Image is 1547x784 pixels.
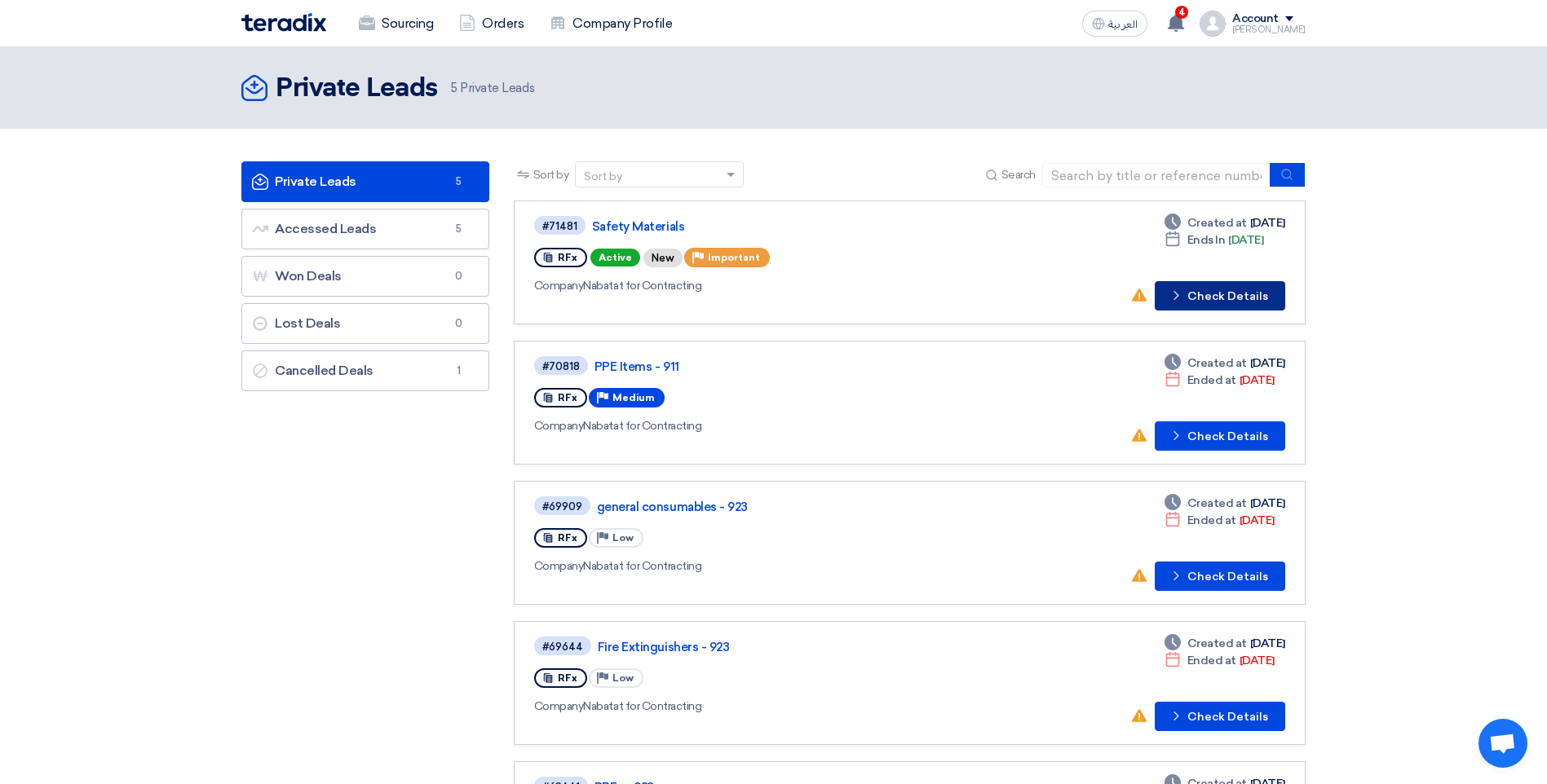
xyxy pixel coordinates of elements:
[542,361,580,372] div: #70818
[1155,281,1285,311] button: Check Details
[1001,166,1036,183] span: Search
[1232,12,1279,26] div: Account
[594,359,1002,374] a: PPE Items - 911
[1108,19,1138,30] span: العربية
[1165,372,1275,389] div: [DATE]
[241,256,489,297] a: Won Deals0
[1082,11,1147,37] button: العربية
[449,268,469,284] span: 0
[449,363,469,379] span: 1
[542,501,582,512] div: #69909
[449,174,469,190] span: 5
[534,698,1009,715] div: Nabatat for Contracting
[1155,702,1285,731] button: Check Details
[590,249,640,266] span: Active
[542,221,577,231] div: #71481
[1165,512,1275,529] div: [DATE]
[241,350,489,391] a: Cancelled Deals1
[1165,214,1285,231] div: [DATE]
[1187,495,1247,512] span: Created at
[1187,231,1226,249] span: Ends In
[449,315,469,332] span: 0
[241,13,326,32] img: Teradix logo
[533,166,569,183] span: Sort by
[1200,11,1226,37] img: profile_test.png
[241,209,489,249] a: Accessed Leads5
[558,672,577,684] span: RFx
[597,500,1005,514] a: general consumables - 923
[534,279,584,293] span: Company
[1155,562,1285,591] button: Check Details
[451,81,457,95] span: 5
[558,532,577,544] span: RFx
[592,219,1000,234] a: Safety Materials
[1478,719,1527,768] div: Open chat
[598,640,1006,654] a: Fire Extinguishers - 923
[612,532,634,544] span: Low
[534,699,584,713] span: Company
[1187,512,1236,529] span: Ended at
[446,6,537,42] a: Orders
[708,252,760,263] span: Important
[534,277,1003,294] div: Nabatat for Contracting
[1165,652,1275,669] div: [DATE]
[558,252,577,263] span: RFx
[534,559,584,573] span: Company
[1042,163,1271,187] input: Search by title or reference number
[1165,231,1264,249] div: [DATE]
[241,303,489,344] a: Lost Deals0
[1187,355,1247,372] span: Created at
[1187,214,1247,231] span: Created at
[558,392,577,403] span: RFx
[612,672,634,684] span: Low
[451,79,534,98] span: Private Leads
[534,419,584,433] span: Company
[584,168,622,185] div: Sort by
[1165,635,1285,652] div: [DATE]
[1155,421,1285,451] button: Check Details
[643,249,683,267] div: New
[537,6,685,42] a: Company Profile
[1187,372,1236,389] span: Ended at
[1187,635,1247,652] span: Created at
[1165,355,1285,372] div: [DATE]
[534,417,1006,434] div: Nabatat for Contracting
[1232,25,1306,34] div: [PERSON_NAME]
[612,392,655,403] span: Medium
[1175,6,1188,19] span: 4
[542,641,583,652] div: #69644
[534,557,1008,575] div: Nabatat for Contracting
[1187,652,1236,669] span: Ended at
[346,6,446,42] a: Sourcing
[276,73,438,105] h2: Private Leads
[1165,495,1285,512] div: [DATE]
[241,161,489,202] a: Private Leads5
[449,221,469,237] span: 5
